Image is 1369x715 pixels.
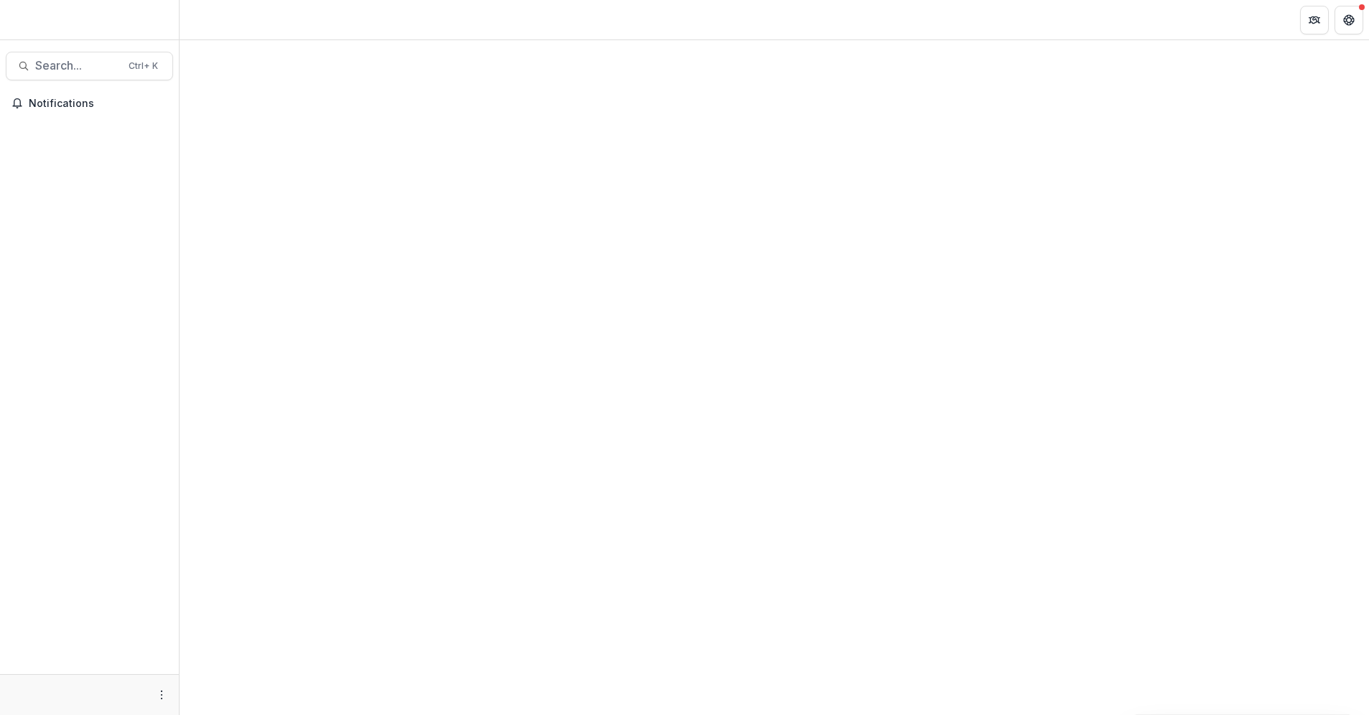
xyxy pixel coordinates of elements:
[1335,6,1363,34] button: Get Help
[29,98,167,110] span: Notifications
[1300,6,1329,34] button: Partners
[35,59,120,73] span: Search...
[153,686,170,704] button: More
[6,52,173,80] button: Search...
[126,58,161,74] div: Ctrl + K
[6,92,173,115] button: Notifications
[185,9,246,30] nav: breadcrumb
